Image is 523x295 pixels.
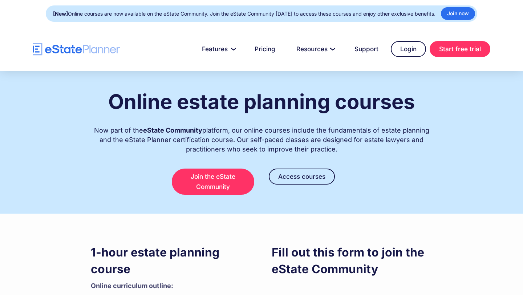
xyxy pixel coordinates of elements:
[172,169,255,195] a: Join the eState Community
[391,41,426,57] a: Login
[91,244,251,278] h3: 1-hour estate planning course
[53,9,435,19] div: Online courses are now available on the eState Community. Join the eState Community [DATE] to acc...
[441,7,475,20] a: Join now
[269,169,335,185] a: Access courses
[430,41,490,57] a: Start free trial
[346,42,387,56] a: Support
[143,126,202,134] strong: eState Community
[91,282,173,290] strong: Online curriculum outline: ‍
[53,11,68,17] strong: [New]
[288,42,342,56] a: Resources
[246,42,284,56] a: Pricing
[272,244,432,278] h3: Fill out this form to join the eState Community
[91,118,432,154] div: Now part of the platform, our online courses include the fundamentals of estate planning and the ...
[193,42,242,56] a: Features
[108,90,415,113] h1: Online estate planning courses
